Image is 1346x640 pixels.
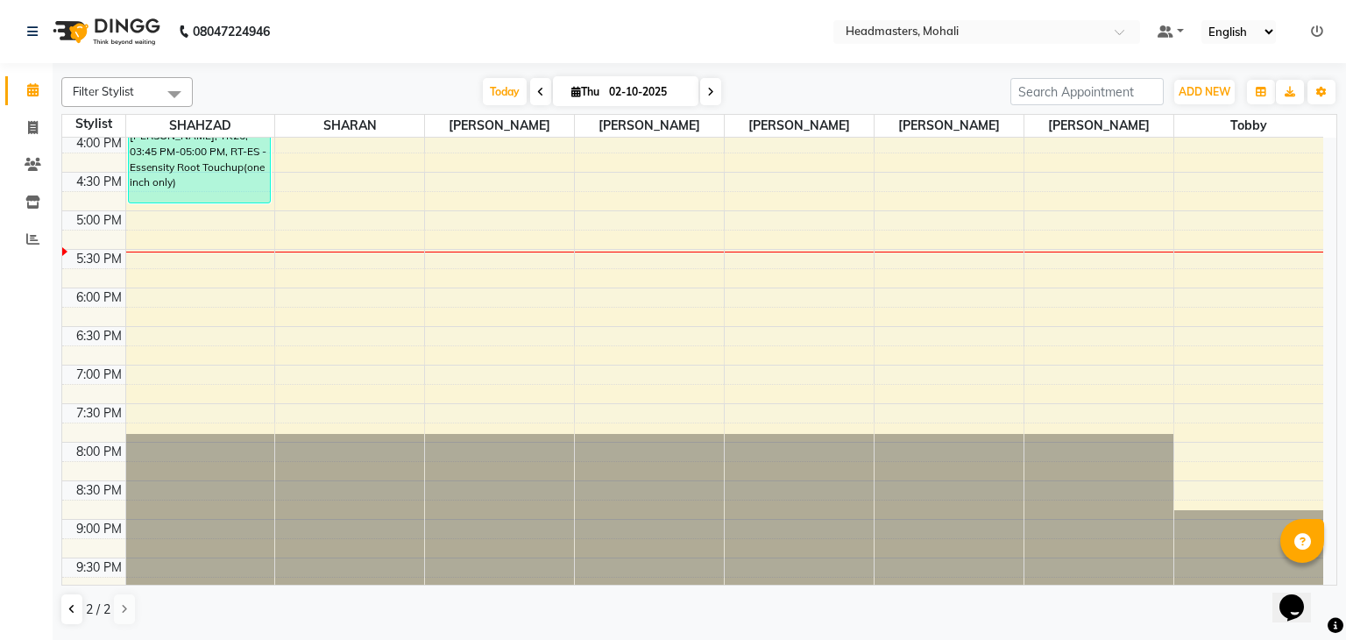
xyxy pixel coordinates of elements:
[73,84,134,98] span: Filter Stylist
[425,115,574,137] span: [PERSON_NAME]
[1174,80,1235,104] button: ADD NEW
[86,601,110,619] span: 2 / 2
[483,78,527,105] span: Today
[62,115,125,133] div: Stylist
[73,366,125,384] div: 7:00 PM
[73,404,125,423] div: 7:30 PM
[73,173,125,191] div: 4:30 PM
[73,443,125,461] div: 8:00 PM
[1272,570,1328,622] iframe: chat widget
[875,115,1024,137] span: [PERSON_NAME]
[193,7,270,56] b: 08047224946
[73,211,125,230] div: 5:00 PM
[73,134,125,153] div: 4:00 PM
[126,115,275,137] span: SHAHZAD
[73,520,125,538] div: 9:00 PM
[1179,85,1230,98] span: ADD NEW
[73,558,125,577] div: 9:30 PM
[73,288,125,307] div: 6:00 PM
[1174,115,1323,137] span: Tobby
[129,110,271,203] div: [PERSON_NAME], TK26, 03:45 PM-05:00 PM, RT-ES - Essensity Root Touchup(one inch only)
[725,115,874,137] span: [PERSON_NAME]
[1010,78,1164,105] input: Search Appointment
[73,327,125,345] div: 6:30 PM
[575,115,724,137] span: [PERSON_NAME]
[567,85,604,98] span: Thu
[73,481,125,500] div: 8:30 PM
[604,79,691,105] input: 2025-10-02
[275,115,424,137] span: SHARAN
[45,7,165,56] img: logo
[1024,115,1173,137] span: [PERSON_NAME]
[73,250,125,268] div: 5:30 PM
